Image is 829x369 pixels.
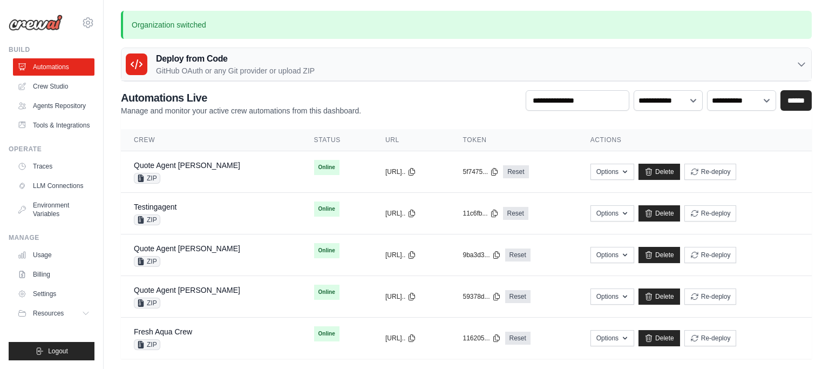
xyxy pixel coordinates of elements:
[13,158,94,175] a: Traces
[134,256,160,267] span: ZIP
[463,167,499,176] button: 5f7475...
[684,289,737,305] button: Re-deploy
[463,209,498,218] button: 11c6fb...
[505,249,531,261] a: Reset
[463,334,500,343] button: 116205...
[505,332,531,345] a: Reset
[134,173,160,184] span: ZIP
[463,251,500,259] button: 9ba3d3...
[13,78,94,95] a: Crew Studio
[301,129,372,151] th: Status
[638,247,680,263] a: Delete
[13,97,94,115] a: Agents Repository
[134,214,160,225] span: ZIP
[450,129,577,151] th: Token
[314,285,339,300] span: Online
[121,90,361,105] h2: Automations Live
[684,330,737,346] button: Re-deploy
[134,339,160,350] span: ZIP
[590,205,634,222] button: Options
[121,105,361,116] p: Manage and monitor your active crew automations from this dashboard.
[13,58,94,76] a: Automations
[48,347,68,355] span: Logout
[156,65,315,76] p: GitHub OAuth or any Git provider or upload ZIP
[638,330,680,346] a: Delete
[638,205,680,222] a: Delete
[590,289,634,305] button: Options
[9,342,94,360] button: Logout
[134,161,240,170] a: Quote Agent [PERSON_NAME]
[9,45,94,54] div: Build
[314,243,339,258] span: Online
[590,330,634,346] button: Options
[684,247,737,263] button: Re-deploy
[505,290,531,303] a: Reset
[684,164,737,180] button: Re-deploy
[13,246,94,264] a: Usage
[314,202,339,217] span: Online
[13,117,94,134] a: Tools & Integrations
[503,165,528,178] a: Reset
[134,286,240,294] a: Quote Agent [PERSON_NAME]
[13,177,94,194] a: LLM Connections
[134,298,160,308] span: ZIP
[314,160,339,175] span: Online
[372,129,450,151] th: URL
[590,247,634,263] button: Options
[503,207,528,220] a: Reset
[638,164,680,180] a: Delete
[134,244,240,253] a: Quote Agent [PERSON_NAME]
[9,15,63,31] img: Logo
[33,309,64,318] span: Resources
[314,326,339,341] span: Online
[684,205,737,222] button: Re-deploy
[13,197,94,223] a: Environment Variables
[134,203,176,211] a: Testingagent
[463,292,500,301] button: 59378d...
[134,327,192,336] a: Fresh Aqua Crew
[590,164,634,180] button: Options
[121,129,301,151] th: Crew
[13,285,94,303] a: Settings
[121,11,812,39] p: Organization switched
[577,129,812,151] th: Actions
[638,289,680,305] a: Delete
[13,266,94,283] a: Billing
[9,233,94,242] div: Manage
[156,52,315,65] h3: Deploy from Code
[9,145,94,153] div: Operate
[13,305,94,322] button: Resources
